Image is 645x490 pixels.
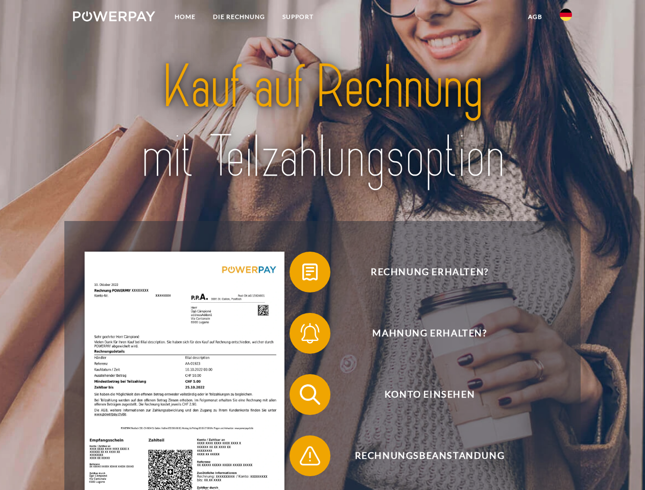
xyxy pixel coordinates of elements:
button: Konto einsehen [290,374,555,415]
img: qb_warning.svg [297,443,323,469]
a: DIE RECHNUNG [204,8,274,26]
img: qb_bill.svg [297,259,323,285]
a: Home [166,8,204,26]
a: SUPPORT [274,8,322,26]
img: logo-powerpay-white.svg [73,11,155,21]
span: Konto einsehen [304,374,555,415]
span: Mahnung erhalten? [304,313,555,354]
button: Mahnung erhalten? [290,313,555,354]
button: Rechnungsbeanstandung [290,435,555,476]
button: Rechnung erhalten? [290,252,555,292]
a: agb [519,8,551,26]
img: de [560,9,572,21]
span: Rechnung erhalten? [304,252,555,292]
img: qb_bell.svg [297,321,323,346]
img: title-powerpay_de.svg [98,49,547,195]
img: qb_search.svg [297,382,323,407]
span: Rechnungsbeanstandung [304,435,555,476]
